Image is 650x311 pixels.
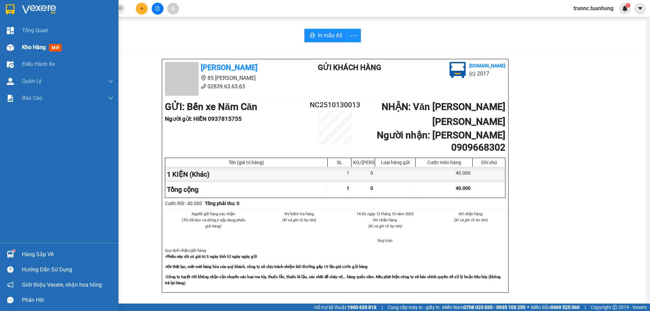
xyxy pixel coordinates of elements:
span: Tổng Quan [22,26,48,35]
li: NV nhận hàng [350,217,420,223]
li: NV nhận hàng [436,211,506,217]
i: (Kí và ghi rõ họ tên) [368,224,402,228]
button: more [347,29,361,42]
b: Tổng phải thu: 0 [205,201,239,206]
i: (Kí và ghi rõ họ tên) [454,218,487,222]
span: Báo cáo [22,94,42,102]
b: Gửi khách hàng [318,63,381,72]
span: caret-down [637,5,643,12]
div: Hướng dẫn sử dụng [22,265,113,275]
span: 1 [627,3,629,8]
img: warehouse-icon [7,44,14,51]
b: [PERSON_NAME] [201,63,258,72]
span: Quản Lý [22,77,42,85]
strong: 1900 633 818 [347,305,376,310]
span: printer [310,32,315,39]
span: notification [7,282,14,288]
h2: NC2510130013 [307,99,364,111]
img: warehouse-icon [7,78,14,85]
div: 1 KIỆN (Khác) [165,167,328,182]
button: file-add [152,3,164,15]
img: dashboard-icon [7,27,14,34]
div: Ghi chú [474,160,503,165]
span: | [585,304,586,311]
b: GỬI : Bến xe Năm Căn [3,42,95,53]
button: printerIn mẫu A5 [304,29,348,42]
div: KG/[PERSON_NAME] [353,160,373,165]
span: Hỗ trợ kỹ thuật: [314,304,376,311]
sup: 1 [626,3,630,8]
button: plus [136,3,148,15]
li: Người gửi hàng xác nhận [178,211,248,217]
span: copyright [612,305,617,310]
span: Miền Bắc [531,304,580,311]
span: plus [139,6,144,11]
span: environment [201,75,206,81]
img: icon-new-feature [622,5,628,12]
li: 85 [PERSON_NAME] [3,15,129,23]
strong: -Công ty tuyệt đối không nhận vận chuyển các loại ma túy, thuốc lắc, thuốc lá lậu, các chất dễ ch... [165,274,501,285]
div: Hàng sắp về [22,249,113,260]
span: question-circle [7,266,14,273]
span: 1 [347,185,349,191]
li: (c) 2017 [469,69,505,78]
span: phone [201,84,206,89]
span: Giới thiệu Vexere, nhận hoa hồng [22,281,102,289]
strong: -Khi thất lạc, mất mát hàng hóa của quý khách, công ty sẽ chịu trách nhiệm bồi thường gấp 10 lần ... [165,264,368,269]
span: trannc.tuanhung [568,4,619,13]
img: logo.jpg [450,62,466,78]
span: Cung cấp máy in - giấy in: [388,304,440,311]
i: (Kí và ghi rõ họ tên) [282,218,316,222]
span: 0 [370,185,373,191]
b: Người gửi : HIỀN 0937815755 [165,115,242,122]
span: close-circle [118,6,123,10]
div: Tên (giá trị hàng) [167,160,326,165]
b: [PERSON_NAME] [39,4,96,13]
div: 40.000 [416,167,473,182]
button: caret-down [634,3,646,15]
div: 0 [351,167,375,182]
strong: 0708 023 035 - 0935 103 250 [463,305,525,310]
span: phone [39,25,44,30]
div: SL [329,160,349,165]
sup: 1 [13,250,15,252]
strong: -Phiếu này chỉ có giá trị 5 ngày tính từ ngày ngày gửi [165,254,257,259]
span: mới [49,44,62,51]
div: Quy định nhận/gửi hàng : [165,247,505,286]
span: file-add [155,6,160,11]
span: ⚪️ [527,306,529,309]
img: logo-vxr [6,4,15,15]
span: Kho hàng [22,44,46,50]
span: message [7,297,14,303]
li: NV kiểm tra hàng [264,211,334,217]
b: GỬI : Bến xe Năm Căn [165,101,257,112]
span: In mẫu A5 [318,31,342,40]
span: more [348,31,361,40]
div: Loại hàng gửi [377,160,414,165]
li: 02839.63.63.63 [165,82,291,91]
li: thuý trân [350,238,420,244]
li: 85 [PERSON_NAME] [165,74,291,82]
span: close-circle [118,5,123,12]
img: warehouse-icon [7,61,14,68]
div: Cước món hàng [417,160,471,165]
li: 14:54, ngày 13 tháng 10 năm 2025 [350,211,420,217]
span: Điều hành xe [22,60,55,68]
span: aim [171,6,175,11]
span: Miền Nam [442,304,525,311]
button: aim [167,3,179,15]
span: down [108,79,113,84]
span: down [108,95,113,101]
div: 1 [328,167,351,182]
i: (Tôi đã đọc và đồng ý nộp dung phiếu gửi hàng) [181,218,245,228]
div: Cước Rồi : 40.000 [165,200,202,207]
div: Phản hồi [22,295,113,305]
b: Người nhận : [PERSON_NAME] 0909668302 [377,130,505,153]
span: Tổng cộng [167,185,198,194]
b: [DOMAIN_NAME] [469,63,505,68]
b: NHẬN : Văn [PERSON_NAME] [PERSON_NAME] [382,101,505,127]
img: warehouse-icon [7,251,14,258]
li: 02839.63.63.63 [3,23,129,32]
span: | [382,304,383,311]
strong: 0369 525 060 [550,305,580,310]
